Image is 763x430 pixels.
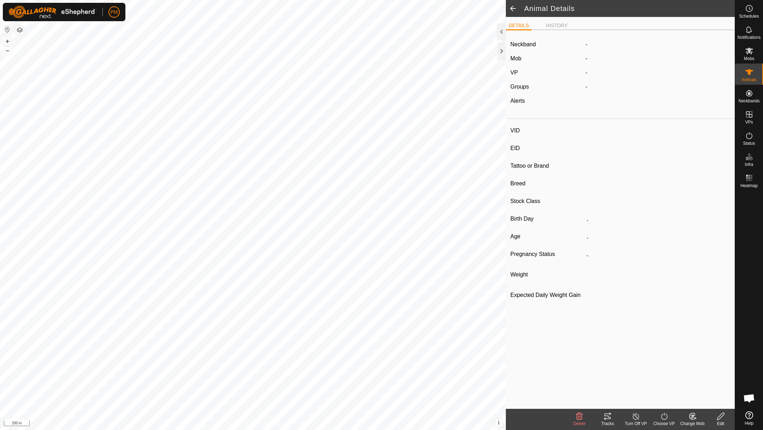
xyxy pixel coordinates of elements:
span: Notifications [738,35,761,40]
label: Stock Class [510,197,584,206]
app-display-virtual-paddock-transition: - [586,70,587,76]
div: Turn Off VP [622,420,650,427]
div: Tracks [593,420,622,427]
a: Help [735,408,763,428]
label: Pregnancy Status [510,250,584,259]
img: Gallagher Logo [8,6,97,18]
div: Edit [706,420,735,427]
h2: Animal Details [524,4,735,13]
label: Breed [510,179,584,188]
span: Infra [745,162,753,167]
label: VP [510,70,518,76]
div: - [583,83,733,91]
span: Mobs [744,56,754,61]
label: EID [510,144,584,153]
div: Change Mob [678,420,706,427]
label: Groups [510,84,529,90]
label: Neckband [510,40,536,49]
label: Mob [510,55,521,61]
label: Birth Day [510,214,584,223]
button: + [3,37,12,46]
button: i [495,419,503,427]
button: Map Layers [16,26,24,34]
span: Heatmap [740,184,758,188]
li: DETAILS [506,22,532,30]
button: – [3,46,12,55]
span: Help [745,421,753,425]
label: Age [510,232,584,241]
span: Delete [573,421,586,426]
span: i [498,420,499,426]
span: Animals [741,78,757,82]
label: Weight [510,267,584,282]
a: Contact Us [260,421,281,427]
li: HISTORY [543,22,570,29]
a: Privacy Policy [225,421,252,427]
div: Choose VP [650,420,678,427]
span: Neckbands [738,99,759,103]
label: Tattoo or Brand [510,161,584,171]
label: VID [510,126,584,135]
span: Schedules [739,14,759,18]
label: Expected Daily Weight Gain [510,291,584,300]
button: Reset Map [3,25,12,34]
label: - [586,40,587,49]
span: - [586,55,587,61]
span: Status [743,141,755,145]
label: Alerts [510,98,525,104]
span: VPs [745,120,753,124]
span: PM [111,8,118,16]
div: Open chat [739,388,760,409]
